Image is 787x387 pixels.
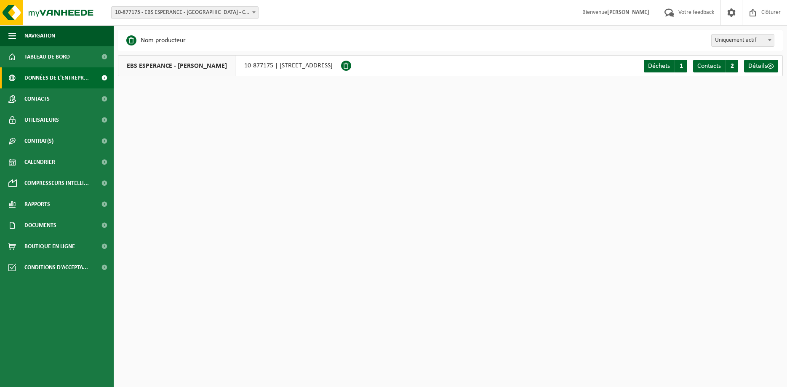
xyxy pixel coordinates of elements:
[697,63,721,69] span: Contacts
[118,56,236,76] span: EBS ESPERANCE - [PERSON_NAME]
[126,34,186,47] li: Nom producteur
[693,60,738,72] a: Contacts 2
[711,34,774,47] span: Uniquement actif
[118,55,341,76] div: 10-877175 | [STREET_ADDRESS]
[24,152,55,173] span: Calendrier
[24,109,59,131] span: Utilisateurs
[675,60,687,72] span: 1
[24,173,89,194] span: Compresseurs intelli...
[712,35,774,46] span: Uniquement actif
[24,236,75,257] span: Boutique en ligne
[24,67,89,88] span: Données de l'entrepr...
[112,7,258,19] span: 10-877175 - EBS ESPERANCE - VALDELIA - CHANTELOUP LES VIGNES
[24,25,55,46] span: Navigation
[24,194,50,215] span: Rapports
[744,60,778,72] a: Détails
[24,88,50,109] span: Contacts
[644,60,687,72] a: Déchets 1
[648,63,670,69] span: Déchets
[24,257,88,278] span: Conditions d'accepta...
[748,63,767,69] span: Détails
[607,9,649,16] strong: [PERSON_NAME]
[24,46,70,67] span: Tableau de bord
[24,131,53,152] span: Contrat(s)
[4,368,141,387] iframe: chat widget
[726,60,738,72] span: 2
[24,215,56,236] span: Documents
[111,6,259,19] span: 10-877175 - EBS ESPERANCE - VALDELIA - CHANTELOUP LES VIGNES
